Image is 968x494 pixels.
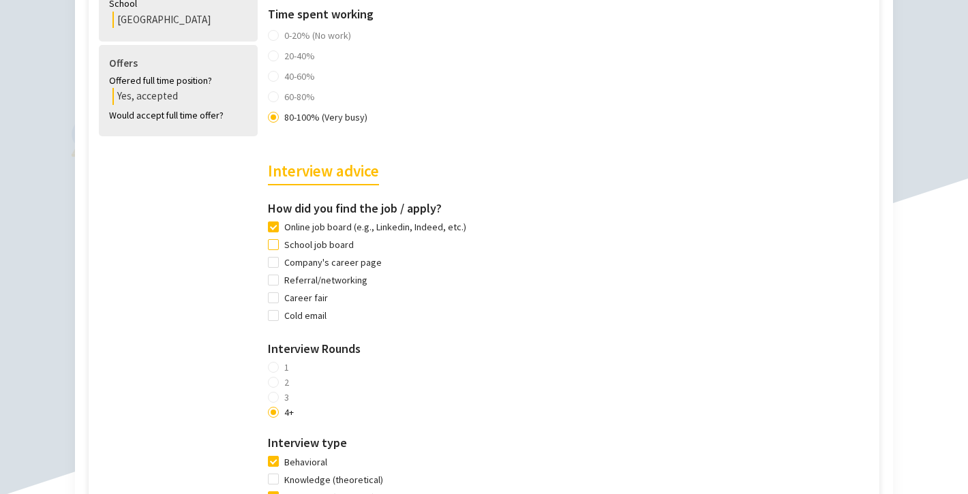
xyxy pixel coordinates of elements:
span: School job board [279,237,359,252]
span: Cold email [279,308,332,323]
div: [GEOGRAPHIC_DATA] [112,12,247,28]
span: Referral/networking [279,273,373,288]
h3: How did you find the job / apply? [268,199,873,218]
span: Knowledge (theoretical) [279,472,389,487]
span: Career fair [279,290,333,305]
span: 80-100% (Very busy) [279,107,373,127]
span: Behavioral [279,454,333,469]
div: Offered full time position? [109,74,247,89]
span: Company's career page [279,255,387,270]
span: 4+ [279,405,299,420]
span: Online job board (e.g., Linkedin, Indeed, etc.) [279,219,472,234]
div: Would accept full time offer? [109,108,247,123]
h3: Interview type [268,433,873,452]
h4: Offers [109,55,247,72]
div: Yes, accepted [112,88,247,104]
h3: Time spent working [268,5,873,24]
h2: Interview advice [268,134,379,185]
h3: Interview Rounds [268,339,873,358]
